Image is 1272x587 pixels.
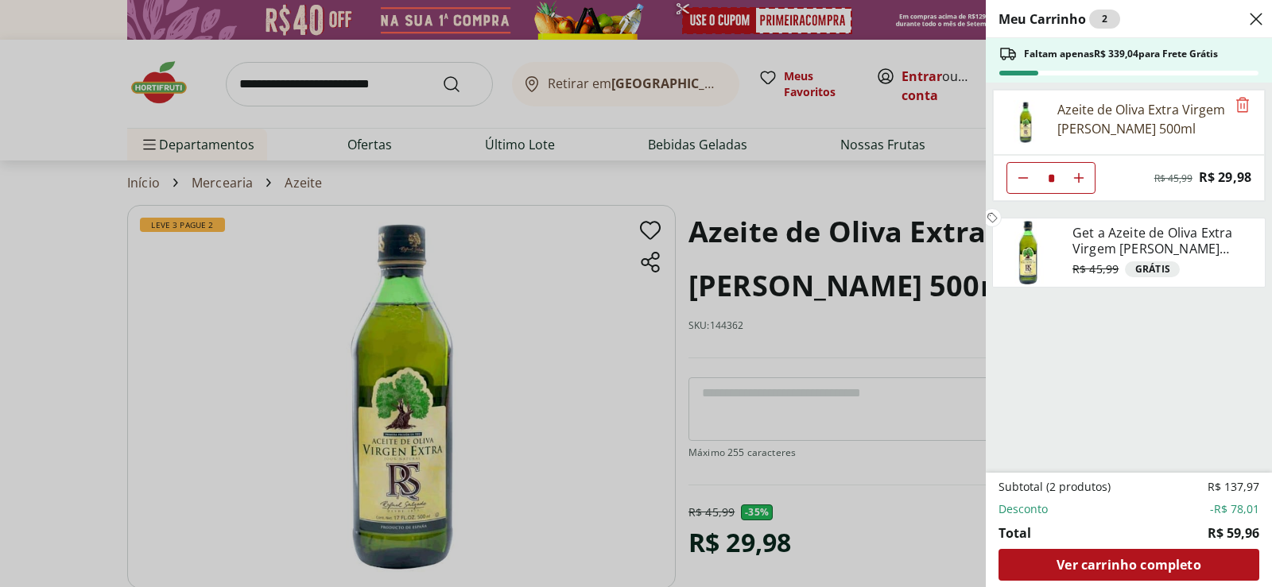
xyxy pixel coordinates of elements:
div: Azeite de Oliva Extra Virgem [PERSON_NAME] 500ml [1057,100,1226,138]
span: R$ 59,96 [1208,523,1259,543]
input: Quantidade Atual [1039,163,1063,193]
h2: Meu Carrinho [999,10,1120,29]
span: Subtotal (2 produtos) [999,479,1111,495]
span: R$ 45,99 [1072,260,1119,279]
span: Ver carrinho completo [1057,558,1200,571]
button: Remove [1233,96,1252,115]
span: R$ 29,98 [1199,167,1251,188]
button: Aumentar Quantidade [1063,162,1095,194]
span: Desconto [999,501,1048,517]
div: Free [1125,261,1180,277]
span: -R$ 78,01 [1210,501,1259,517]
span: R$ 45,99 [1154,172,1192,185]
span: R$ 137,97 [1208,479,1259,495]
img: Principal [1003,100,1048,145]
a: Ver carrinho completo [999,549,1259,581]
span: Faltam apenas R$ 339,04 para Frete Grátis [1024,48,1218,60]
img: Principal [993,218,1063,287]
span: Total [999,523,1031,543]
button: Diminuir Quantidade [1007,162,1039,194]
div: 2 [1089,10,1120,29]
h3: Get a Azeite de Oliva Extra Virgem [PERSON_NAME] 500ml [1072,225,1255,257]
